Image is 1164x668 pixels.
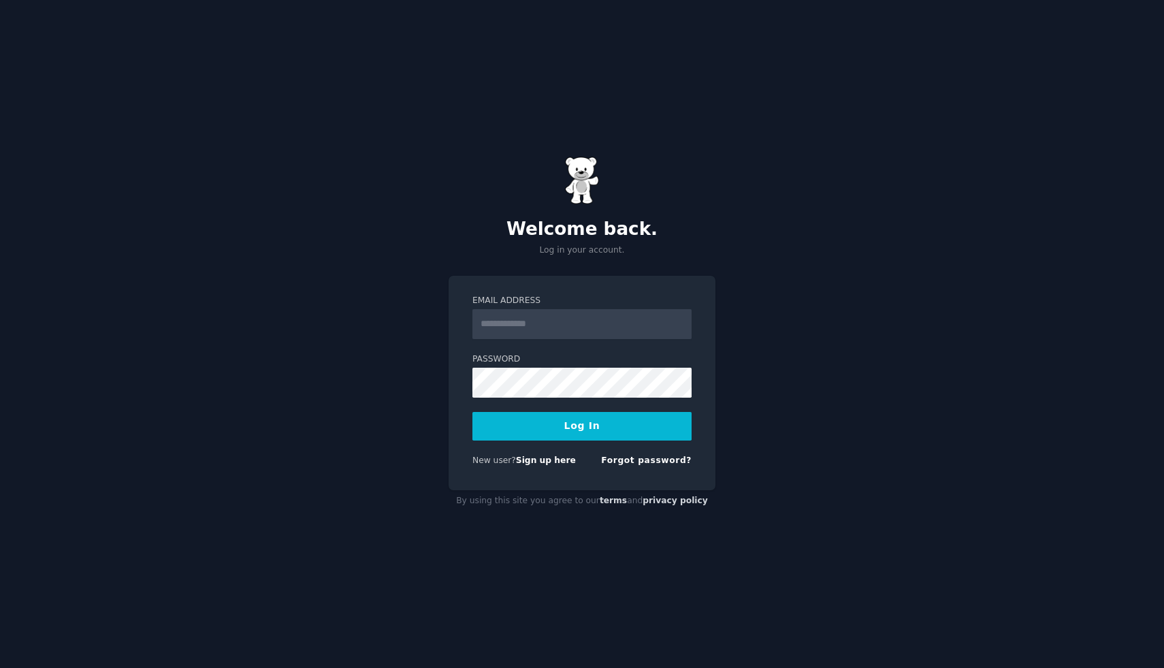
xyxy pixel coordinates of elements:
button: Log In [472,412,692,441]
img: Gummy Bear [565,157,599,204]
h2: Welcome back. [449,219,715,240]
div: By using this site you agree to our and [449,490,715,512]
a: Forgot password? [601,456,692,465]
a: privacy policy [643,496,708,505]
span: New user? [472,456,516,465]
label: Password [472,353,692,366]
p: Log in your account. [449,244,715,257]
a: Sign up here [516,456,576,465]
a: terms [600,496,627,505]
label: Email Address [472,295,692,307]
